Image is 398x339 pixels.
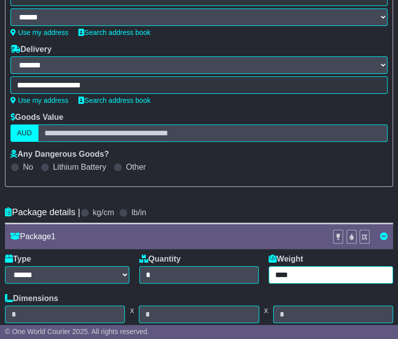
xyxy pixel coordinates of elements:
[10,28,68,36] a: Use my address
[269,254,303,264] label: Weight
[10,44,51,54] label: Delivery
[23,162,33,172] label: No
[10,124,38,142] label: AUD
[126,162,146,172] label: Other
[10,96,68,104] a: Use my address
[10,112,63,122] label: Goods Value
[51,232,55,241] span: 1
[10,149,109,159] label: Any Dangerous Goods?
[5,232,328,241] div: Package
[5,207,80,218] h4: Package details |
[5,328,149,336] span: © One World Courier 2025. All rights reserved.
[125,306,139,315] span: x
[5,254,31,264] label: Type
[78,28,150,36] a: Search address book
[93,208,114,217] label: kg/cm
[78,96,150,104] a: Search address book
[131,208,146,217] label: lb/in
[53,162,106,172] label: Lithium Battery
[259,306,273,315] span: x
[139,254,181,264] label: Quantity
[5,294,58,303] label: Dimensions
[380,232,388,241] a: Remove this item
